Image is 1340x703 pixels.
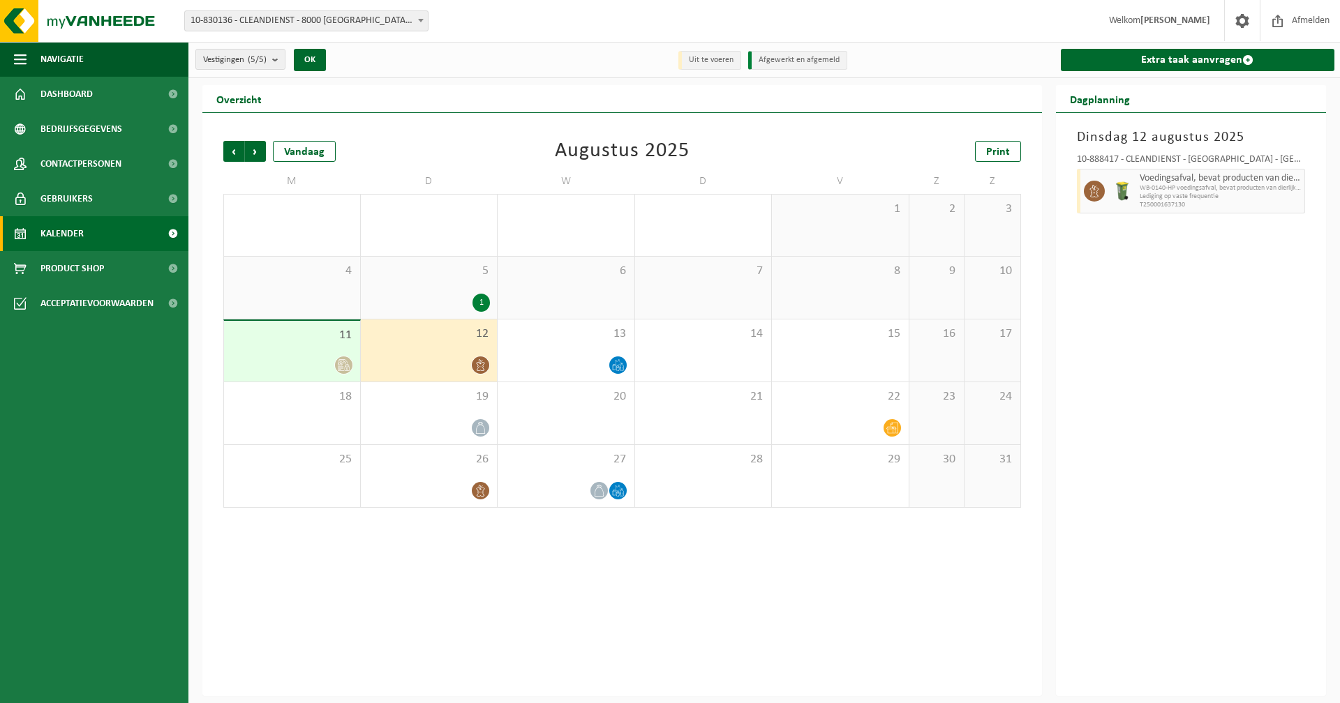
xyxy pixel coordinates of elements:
[505,389,627,405] span: 20
[505,452,627,467] span: 27
[971,452,1013,467] span: 31
[1112,181,1133,202] img: WB-0140-HPE-GN-50
[779,264,902,279] span: 8
[748,51,847,70] li: Afgewerkt en afgemeld
[202,85,276,112] h2: Overzicht
[971,389,1013,405] span: 24
[368,389,491,405] span: 19
[361,169,498,194] td: D
[916,264,958,279] span: 9
[185,11,428,31] span: 10-830136 - CLEANDIENST - 8000 BRUGGE, PATHOEKEWEG 48
[231,389,353,405] span: 18
[916,202,958,217] span: 2
[40,77,93,112] span: Dashboard
[971,326,1013,342] span: 17
[986,146,1010,158] span: Print
[1056,85,1144,112] h2: Dagplanning
[909,169,965,194] td: Z
[40,251,104,286] span: Product Shop
[678,51,741,70] li: Uit te voeren
[635,169,773,194] td: D
[368,264,491,279] span: 5
[772,169,909,194] td: V
[779,452,902,467] span: 29
[248,55,267,64] count: (5/5)
[505,264,627,279] span: 6
[965,169,1020,194] td: Z
[642,264,765,279] span: 7
[779,202,902,217] span: 1
[40,112,122,146] span: Bedrijfsgegevens
[916,452,958,467] span: 30
[1140,192,1302,201] span: Lediging op vaste frequentie
[231,452,353,467] span: 25
[40,146,121,181] span: Contactpersonen
[203,50,267,70] span: Vestigingen
[642,452,765,467] span: 28
[498,169,635,194] td: W
[40,216,84,251] span: Kalender
[555,141,690,162] div: Augustus 2025
[1140,173,1302,184] span: Voedingsafval, bevat producten van dierlijke oorsprong, onverpakt, categorie 3
[971,202,1013,217] span: 3
[975,141,1021,162] a: Print
[1077,155,1306,169] div: 10-888417 - CLEANDIENST - [GEOGRAPHIC_DATA] - [GEOGRAPHIC_DATA]
[368,202,491,217] span: 29
[40,181,93,216] span: Gebruikers
[368,326,491,342] span: 12
[231,264,353,279] span: 4
[1140,201,1302,209] span: T250001637130
[916,326,958,342] span: 16
[505,202,627,217] span: 30
[779,326,902,342] span: 15
[505,326,627,342] span: 13
[971,264,1013,279] span: 10
[642,202,765,217] span: 31
[273,141,336,162] div: Vandaag
[231,202,353,217] span: 28
[245,141,266,162] span: Volgende
[40,286,154,321] span: Acceptatievoorwaarden
[223,169,361,194] td: M
[1061,49,1335,71] a: Extra taak aanvragen
[223,141,244,162] span: Vorige
[472,294,490,312] div: 1
[368,452,491,467] span: 26
[1140,15,1210,26] strong: [PERSON_NAME]
[294,49,326,71] button: OK
[40,42,84,77] span: Navigatie
[184,10,429,31] span: 10-830136 - CLEANDIENST - 8000 BRUGGE, PATHOEKEWEG 48
[1140,184,1302,192] span: WB-0140-HP voedingsafval, bevat producten van dierlijke oors
[916,389,958,405] span: 23
[1077,127,1306,148] h3: Dinsdag 12 augustus 2025
[195,49,285,70] button: Vestigingen(5/5)
[642,389,765,405] span: 21
[642,326,765,342] span: 14
[231,328,353,343] span: 11
[779,389,902,405] span: 22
